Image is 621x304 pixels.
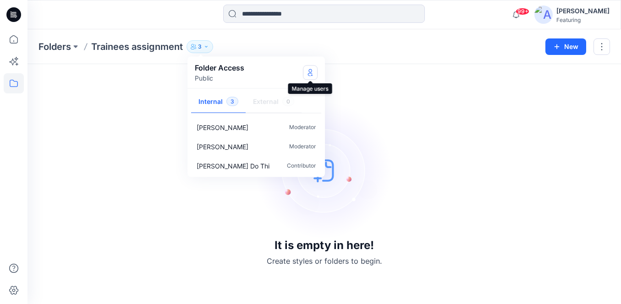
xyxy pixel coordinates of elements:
div: Featuring [556,16,610,23]
img: avatar [534,5,553,24]
button: New [545,38,586,55]
button: Internal [191,91,246,114]
p: Katharina Bobrowski [197,122,248,132]
h3: It is empty in here! [275,239,374,252]
p: Aurelie Rob [197,141,248,151]
button: Manage Users [303,65,318,80]
a: [PERSON_NAME] Do ThiContributor [189,156,323,175]
p: Contributor [287,161,316,170]
p: Public [195,73,244,83]
a: [PERSON_NAME]Moderator [189,118,323,137]
p: Create styles or folders to begin. [267,255,382,266]
span: 0 [282,97,294,106]
p: Moderator [289,122,316,132]
a: [PERSON_NAME]Moderator [189,137,323,156]
button: External [246,91,302,114]
div: [PERSON_NAME] [556,5,610,16]
p: Moderator [289,141,316,151]
a: Folders [38,40,71,53]
p: Trainees assignment [91,40,183,53]
span: 3 [226,97,238,106]
span: 99+ [516,8,529,15]
p: Folder Access [195,62,244,73]
p: 3 [198,42,202,52]
p: Thanh Truc Do Thi [197,161,269,170]
button: 3 [187,40,213,53]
